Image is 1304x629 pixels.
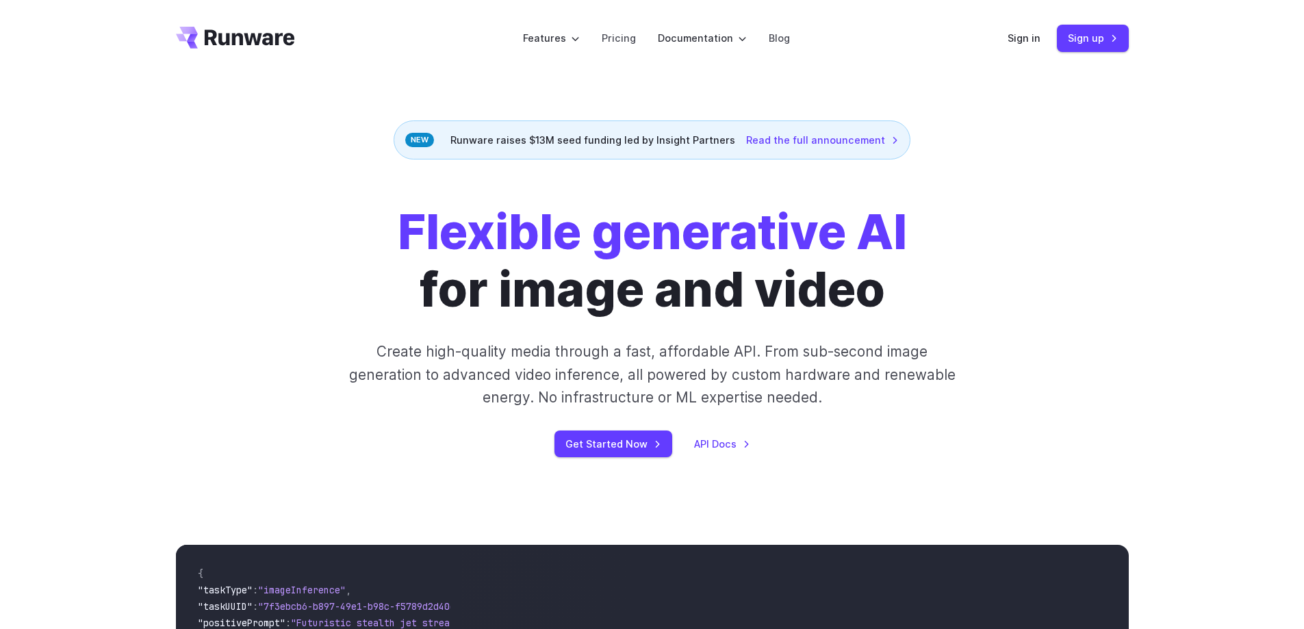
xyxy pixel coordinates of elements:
[769,30,790,46] a: Blog
[198,584,253,596] span: "taskType"
[176,27,295,49] a: Go to /
[258,584,346,596] span: "imageInference"
[198,567,203,580] span: {
[398,203,907,318] h1: for image and video
[658,30,747,46] label: Documentation
[1057,25,1129,51] a: Sign up
[258,600,466,613] span: "7f3ebcb6-b897-49e1-b98c-f5789d2d40d7"
[1008,30,1040,46] a: Sign in
[347,340,957,409] p: Create high-quality media through a fast, affordable API. From sub-second image generation to adv...
[285,617,291,629] span: :
[198,617,285,629] span: "positivePrompt"
[291,617,789,629] span: "Futuristic stealth jet streaking through a neon-lit cityscape with glowing purple exhaust"
[198,600,253,613] span: "taskUUID"
[554,431,672,457] a: Get Started Now
[394,120,910,159] div: Runware raises $13M seed funding led by Insight Partners
[694,436,750,452] a: API Docs
[602,30,636,46] a: Pricing
[346,584,351,596] span: ,
[523,30,580,46] label: Features
[253,600,258,613] span: :
[746,132,899,148] a: Read the full announcement
[398,203,907,261] strong: Flexible generative AI
[253,584,258,596] span: :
